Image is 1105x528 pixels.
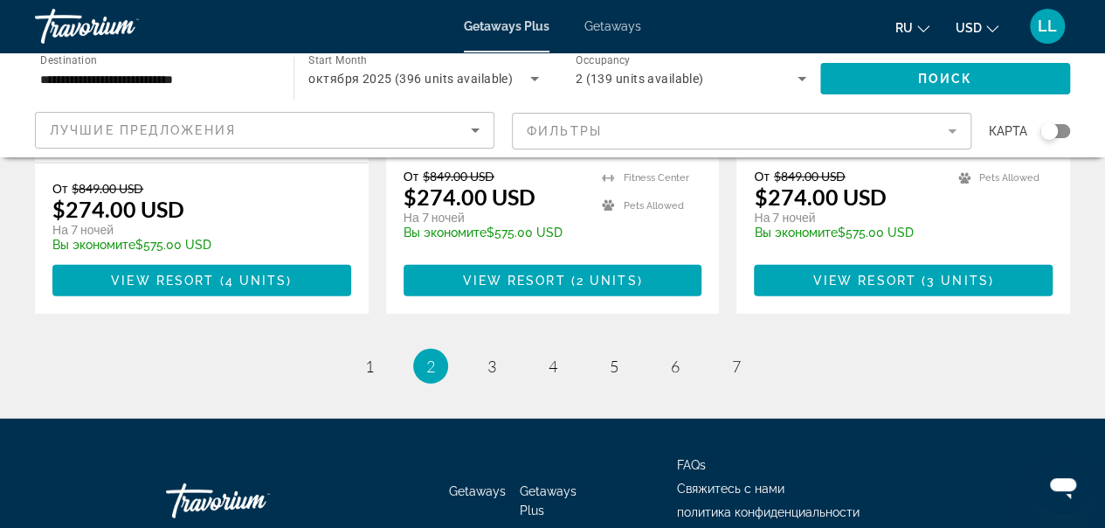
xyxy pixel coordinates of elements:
span: 3 [487,357,496,376]
span: карта [989,119,1027,143]
a: Getaways [449,484,506,498]
span: Start Month [308,54,367,66]
span: 7 [732,357,741,376]
mat-select: Sort by [50,120,480,141]
p: $575.00 USD [404,226,585,240]
span: Лучшие предложения [50,123,236,137]
span: LL [1038,17,1057,35]
span: Вы экономите [754,226,837,240]
span: $849.00 USD [72,181,143,196]
span: View Resort [111,274,214,288]
button: View Resort(4 units) [52,265,351,296]
p: $274.00 USD [404,184,535,210]
a: Travorium [35,3,210,49]
span: ( ) [214,274,292,288]
span: Поиск [918,72,973,86]
p: На 7 ночей [404,210,585,226]
span: 1 [365,357,374,376]
span: От [52,181,67,196]
p: $575.00 USD [754,226,941,240]
span: 2 [426,357,435,376]
span: Вы экономите [404,226,487,240]
span: 6 [671,357,680,376]
button: Change language [895,15,929,40]
a: Getaways Plus [520,484,577,518]
span: ru [895,21,913,35]
button: Поиск [820,63,1070,94]
p: $274.00 USD [52,196,184,222]
span: 5 [610,357,618,376]
span: View Resort [462,274,565,288]
span: Fitness Center [623,172,688,184]
span: 2 units [577,274,638,288]
p: На 7 ночей [52,222,334,238]
a: Travorium [166,475,341,527]
span: Destination [40,53,97,66]
a: политика конфиденциальности [677,505,860,519]
button: Change currency [956,15,998,40]
span: $849.00 USD [774,169,846,184]
button: View Resort(3 units) [754,265,1053,296]
a: Getaways Plus [464,19,549,33]
a: Свяжитесь с нами [677,482,784,496]
button: View Resort(2 units) [404,265,702,296]
a: FAQs [677,458,706,472]
span: От [404,169,418,184]
nav: Pagination [35,349,1070,384]
span: USD [956,21,982,35]
p: $575.00 USD [52,238,334,252]
span: 4 units [225,274,287,288]
span: 3 units [927,274,989,288]
button: User Menu [1025,8,1070,45]
span: View Resort [813,274,916,288]
span: 4 [549,357,557,376]
span: Pets Allowed [979,172,1039,184]
span: ( ) [566,274,643,288]
a: Getaways [584,19,641,33]
p: На 7 ночей [754,210,941,226]
span: Pets Allowed [623,200,683,212]
span: октября 2025 (396 units available) [308,72,513,86]
span: Occupancy [576,54,631,66]
span: От [754,169,769,184]
span: ( ) [916,274,994,288]
iframe: Кнопка запуска окна обмена сообщениями [1035,458,1091,514]
span: $849.00 USD [423,169,494,184]
button: Filter [512,112,971,150]
span: 2 (139 units available) [576,72,704,86]
p: $274.00 USD [754,184,886,210]
span: Вы экономите [52,238,135,252]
